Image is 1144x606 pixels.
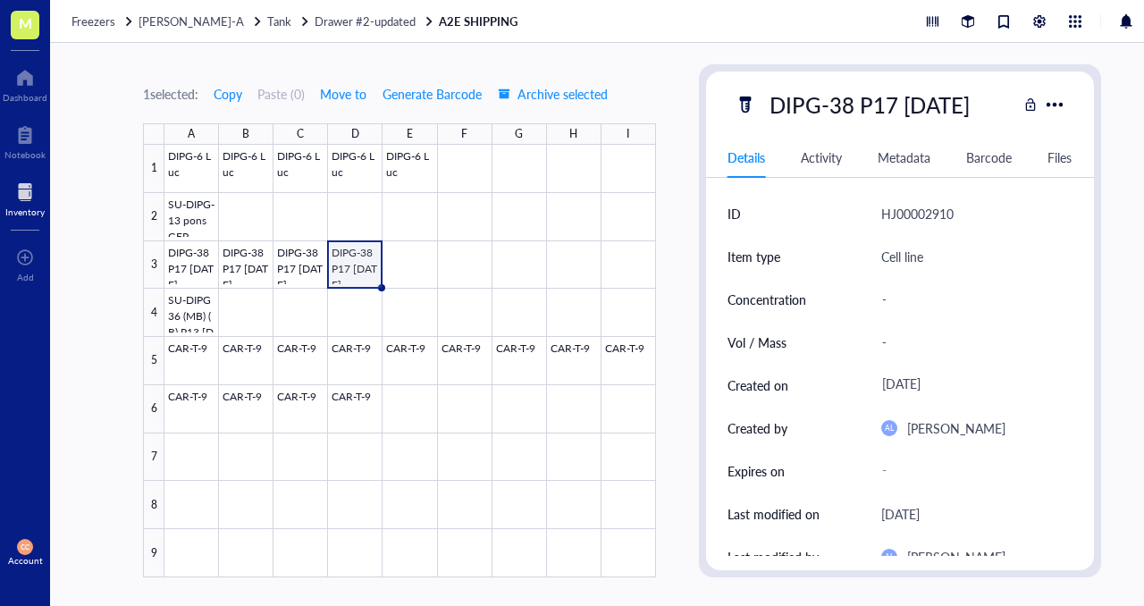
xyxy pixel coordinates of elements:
div: 4 [143,289,164,337]
span: Move to [320,87,366,101]
span: Archive selected [498,87,608,101]
div: Dashboard [3,92,47,103]
div: Created by [728,418,787,438]
span: Drawer #2-updated [315,13,416,29]
div: F [461,123,467,145]
div: 1 selected: [143,84,198,104]
div: [DATE] [874,369,1065,401]
div: Last modified on [728,504,820,524]
div: 9 [143,529,164,577]
span: Copy [214,87,242,101]
div: DIPG-38 P17 [DATE] [761,86,978,123]
div: HJ00002910 [881,203,954,224]
div: 5 [143,337,164,385]
div: I [627,123,629,145]
span: Freezers [71,13,115,29]
div: Barcode [966,147,1012,167]
div: Concentration [728,290,806,309]
a: Dashboard [3,63,47,103]
a: Freezers [71,13,135,29]
div: 2 [143,193,164,241]
div: [PERSON_NAME] [907,417,1005,439]
div: E [407,123,413,145]
div: 7 [143,433,164,482]
a: Notebook [4,121,46,160]
button: Move to [319,80,367,108]
div: [DATE] [881,503,920,525]
div: Vol / Mass [728,332,786,352]
button: Archive selected [497,80,609,108]
div: A [188,123,195,145]
div: C [297,123,304,145]
span: M [19,12,32,34]
span: Generate Barcode [383,87,482,101]
div: Cell line [881,246,923,267]
div: Files [1047,147,1072,167]
a: TankDrawer #2-updated [267,13,435,29]
div: - [874,324,1065,361]
div: [PERSON_NAME] [907,546,1005,568]
span: AL [885,552,894,561]
div: Created on [728,375,788,395]
div: 6 [143,385,164,433]
div: B [242,123,249,145]
a: Inventory [5,178,45,217]
div: Account [8,555,43,566]
div: Inventory [5,206,45,217]
div: - [874,455,1065,487]
div: Last modified by [728,547,819,567]
button: Paste (0) [257,80,305,108]
span: AL [885,424,894,433]
div: Notebook [4,149,46,160]
div: Item type [728,247,780,266]
button: Generate Barcode [382,80,483,108]
div: Metadata [878,147,930,167]
div: H [569,123,577,145]
div: - [874,281,1065,318]
span: Tank [267,13,291,29]
a: A2E SHIPPING [439,13,520,29]
div: Add [17,272,34,282]
div: 3 [143,241,164,290]
a: [PERSON_NAME]-A [139,13,264,29]
div: Details [728,147,765,167]
div: ID [728,204,741,223]
div: Activity [801,147,842,167]
button: Copy [213,80,243,108]
div: D [351,123,359,145]
div: 1 [143,145,164,193]
span: [PERSON_NAME]-A [139,13,244,29]
div: 8 [143,481,164,529]
span: CC [21,543,30,551]
div: Expires on [728,461,785,481]
div: G [515,123,523,145]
